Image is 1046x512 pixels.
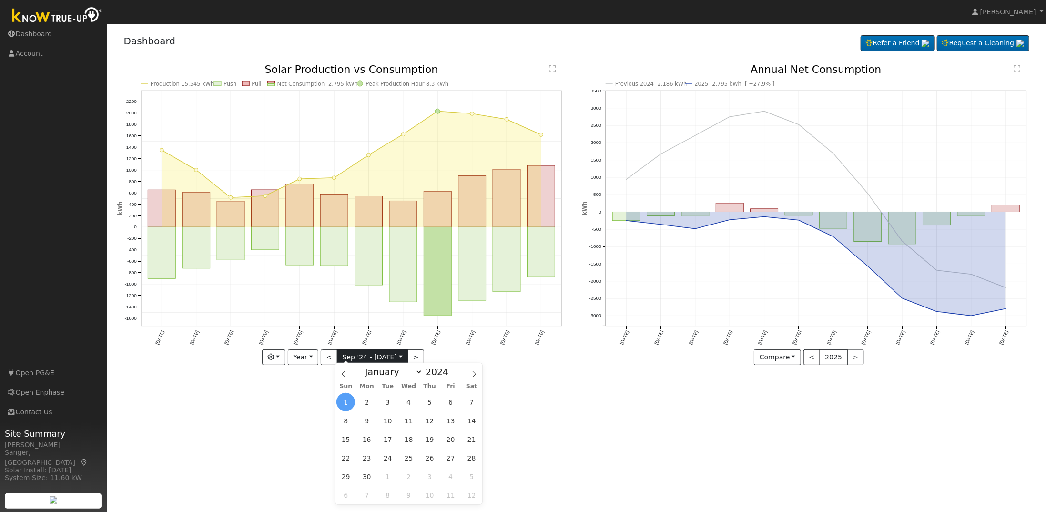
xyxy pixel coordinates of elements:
[534,330,545,346] text: [DATE]
[820,349,848,366] button: 2025
[528,165,555,227] rect: onclick=""
[826,330,837,346] text: [DATE]
[754,349,801,366] button: Compare
[356,383,377,389] span: Mon
[861,330,872,346] text: [DATE]
[129,179,137,184] text: 800
[129,190,137,195] text: 600
[154,330,165,346] text: [DATE]
[263,194,267,198] circle: onclick=""
[129,213,137,218] text: 200
[465,330,476,346] text: [DATE]
[126,99,137,104] text: 2200
[117,202,123,216] text: kWh
[336,411,355,430] span: September 8, 2024
[424,192,452,227] rect: onclick=""
[129,202,137,207] text: 400
[493,227,521,292] rect: onclick=""
[355,227,383,286] rect: onclick=""
[462,430,481,449] span: September 21, 2024
[970,273,974,276] circle: onclick=""
[50,496,57,504] img: retrieve
[399,393,418,411] span: September 4, 2024
[126,144,137,150] text: 1400
[590,105,601,111] text: 3000
[935,269,939,273] circle: onclick=""
[589,313,601,318] text: -3000
[505,118,509,122] circle: onclick=""
[286,184,314,227] rect: onclick=""
[378,411,397,430] span: September 10, 2024
[693,227,697,231] circle: onclick=""
[970,314,974,318] circle: onclick=""
[223,330,234,346] text: [DATE]
[581,202,588,216] text: kWh
[124,282,137,287] text: -1000
[182,193,210,227] rect: onclick=""
[401,133,405,136] circle: onclick=""
[1004,307,1008,311] circle: onclick=""
[332,176,336,180] circle: onclick=""
[419,383,440,389] span: Thu
[441,411,460,430] span: September 13, 2024
[797,218,801,222] circle: onclick=""
[589,279,601,284] text: -2000
[528,227,555,277] rect: onclick=""
[493,169,521,227] rect: onclick=""
[399,449,418,467] span: September 25, 2024
[930,330,941,346] text: [DATE]
[539,133,543,137] circle: onclick=""
[217,227,244,260] rect: onclick=""
[624,219,628,223] circle: onclick=""
[681,212,709,216] rect: onclick=""
[458,176,486,227] rect: onclick=""
[590,175,601,180] text: 1000
[321,349,337,366] button: <
[126,133,137,138] text: 1600
[126,122,137,127] text: 1800
[357,449,376,467] span: September 23, 2024
[832,152,835,155] circle: onclick=""
[378,393,397,411] span: September 3, 2024
[549,65,556,72] text: 
[462,449,481,467] span: September 28, 2024
[127,270,137,276] text: -800
[820,212,847,229] rect: onclick=""
[937,35,1029,51] a: Request a Cleaning
[126,167,137,173] text: 1000
[151,81,214,87] text: Production 15,545 kWh
[958,212,985,216] rect: onclick=""
[424,227,452,316] rect: onclick=""
[722,330,733,346] text: [DATE]
[441,449,460,467] span: September 27, 2024
[336,486,355,504] span: October 6, 2024
[590,123,601,128] text: 2500
[461,383,482,389] span: Sat
[160,148,163,152] circle: onclick=""
[251,227,279,250] rect: onclick=""
[1014,65,1020,72] text: 
[590,140,601,145] text: 2000
[441,486,460,504] span: October 11, 2024
[298,177,302,181] circle: onclick=""
[357,393,376,411] span: September 2, 2024
[653,330,664,346] text: [DATE]
[866,265,870,268] circle: onclick=""
[286,227,314,266] rect: onclick=""
[399,467,418,486] span: October 2, 2024
[126,111,137,116] text: 2000
[647,212,674,216] rect: onclick=""
[357,411,376,430] span: September 9, 2024
[615,81,687,87] text: Previous 2024 -2,186 kWh
[327,330,338,346] text: [DATE]
[5,440,102,450] div: [PERSON_NAME]
[441,467,460,486] span: October 4, 2024
[462,411,481,430] span: September 14, 2024
[688,330,699,346] text: [DATE]
[599,209,601,215] text: 0
[803,349,820,366] button: <
[441,393,460,411] span: September 6, 2024
[335,383,356,389] span: Sun
[1016,40,1024,47] img: retrieve
[992,205,1020,212] rect: onclick=""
